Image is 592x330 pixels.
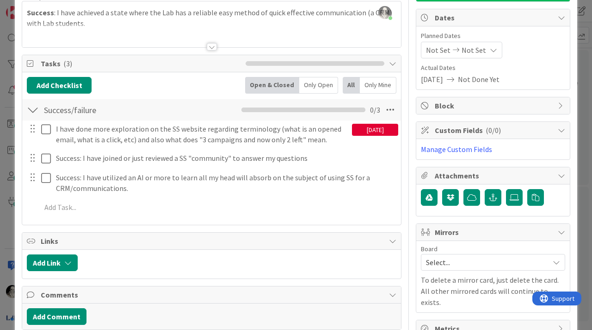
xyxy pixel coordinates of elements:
[360,77,396,94] div: Only Mine
[421,246,438,252] span: Board
[27,8,54,17] strong: Success
[27,308,86,325] button: Add Comment
[343,77,360,94] div: All
[27,254,78,271] button: Add Link
[421,31,565,41] span: Planned Dates
[462,44,486,56] span: Not Set
[435,227,553,238] span: Mirrors
[421,63,565,73] span: Actual Dates
[41,58,241,69] span: Tasks
[56,153,395,164] p: Success: I have joined or just reviewed a SS "community" to answer my questions
[299,77,338,94] div: Only Open
[421,145,492,154] a: Manage Custom Fields
[19,1,42,13] span: Support
[435,125,553,136] span: Custom Fields
[426,44,450,56] span: Not Set
[426,256,544,269] span: Select...
[435,12,553,23] span: Dates
[27,77,92,94] button: Add Checklist
[378,6,391,19] img: 5slRnFBaanOLW26e9PW3UnY7xOjyexml.jpeg
[245,77,299,94] div: Open & Closed
[370,104,380,115] span: 0 / 3
[458,74,499,85] span: Not Done Yet
[435,100,553,111] span: Block
[352,124,398,136] div: [DATE]
[56,172,395,193] p: Success: I have utilized an AI or more to learn all my head will absorb on the subject of using S...
[41,289,384,300] span: Comments
[41,235,384,247] span: Links
[486,126,501,135] span: ( 0/0 )
[56,124,348,145] p: I have done more exploration on the SS website regarding terminology (what is an opened email, wh...
[41,102,195,118] input: Add Checklist...
[421,274,565,308] p: To delete a mirror card, just delete the card. All other mirrored cards will continue to exists.
[435,170,553,181] span: Attachments
[27,7,396,28] p: : I have achieved a state where the Lab has a reliable easy method of quick effective communicati...
[421,74,443,85] span: [DATE]
[63,59,72,68] span: ( 3 )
